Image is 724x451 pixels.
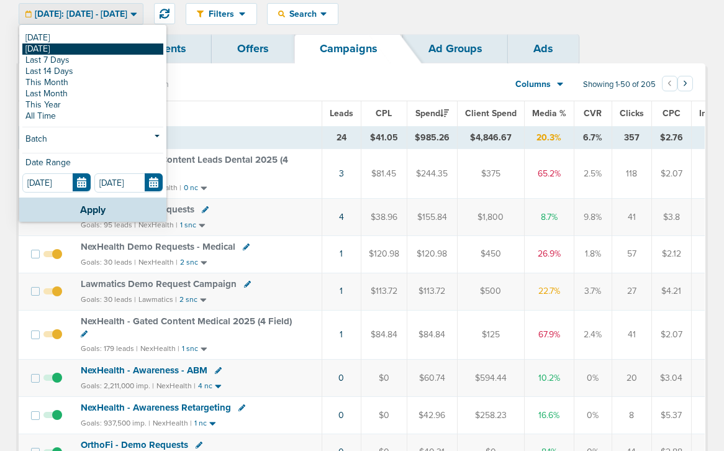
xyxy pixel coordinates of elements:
[574,126,612,149] td: 6.7%
[180,258,198,267] small: 2 snc
[407,149,457,198] td: $244.35
[574,396,612,434] td: 0%
[651,235,691,273] td: $2.12
[19,34,125,63] a: Dashboard
[339,212,344,222] a: 4
[125,34,212,63] a: Clients
[612,273,651,310] td: 27
[651,198,691,235] td: $3.8
[457,126,524,149] td: $4,846.67
[361,126,407,149] td: $41.05
[457,198,524,235] td: $1,800
[574,360,612,397] td: 0%
[285,9,320,19] span: Search
[22,66,163,77] a: Last 14 Days
[612,396,651,434] td: 8
[338,410,344,421] a: 0
[153,419,192,427] small: NexHealth |
[457,149,524,198] td: $375
[651,310,691,359] td: $2.07
[81,344,138,353] small: Goals: 179 leads |
[212,34,294,63] a: Offers
[515,78,551,91] span: Columns
[407,396,457,434] td: $42.96
[22,88,163,99] a: Last Month
[81,439,188,450] span: OrthoFi - Demo Requests
[73,126,322,149] td: TOTALS ( )
[138,295,177,304] small: Lawmatics |
[663,108,681,119] span: CPC
[574,273,612,310] td: 3.7%
[524,396,574,434] td: 16.6%
[524,198,574,235] td: 8.7%
[81,154,288,178] span: NexHealth - Gated Content Leads Dental 2025 (4 Field)
[330,108,353,119] span: Leads
[407,235,457,273] td: $120.98
[524,360,574,397] td: 10.2%
[81,316,292,327] span: NexHealth - Gated Content Medical 2025 (4 Field)
[140,344,179,353] small: NexHealth |
[322,126,361,149] td: 24
[583,80,656,90] span: Showing 1-50 of 205
[457,310,524,359] td: $125
[81,419,150,428] small: Goals: 937,500 imp. |
[574,149,612,198] td: 2.5%
[22,132,163,148] a: Batch
[612,126,651,149] td: 357
[508,34,579,63] a: Ads
[457,273,524,310] td: $500
[340,248,343,259] a: 1
[19,198,166,222] button: Apply
[407,198,457,235] td: $155.84
[194,419,207,428] small: 1 nc
[651,149,691,198] td: $2.07
[81,295,136,304] small: Goals: 30 leads |
[524,273,574,310] td: 22.7%
[524,149,574,198] td: 65.2%
[612,149,651,198] td: 118
[651,273,691,310] td: $4.21
[198,381,212,391] small: 4 nc
[22,99,163,111] a: This Year
[340,286,343,296] a: 1
[532,108,566,119] span: Media %
[22,158,163,173] div: Date Range
[677,76,693,91] button: Go to next page
[180,221,196,230] small: 1 snc
[339,168,344,179] a: 3
[407,126,457,149] td: $985.26
[35,10,127,19] span: [DATE]: [DATE] - [DATE]
[403,34,508,63] a: Ad Groups
[138,258,178,266] small: NexHealth |
[294,34,403,63] a: Campaigns
[612,235,651,273] td: 57
[182,344,198,353] small: 1 snc
[184,183,198,193] small: 0 nc
[524,310,574,359] td: 67.9%
[361,310,407,359] td: $84.84
[340,329,343,340] a: 1
[574,310,612,359] td: 2.4%
[361,396,407,434] td: $0
[138,221,178,229] small: NexHealth |
[22,55,163,66] a: Last 7 Days
[81,221,136,230] small: Goals: 95 leads |
[81,402,231,413] span: NexHealth - Awareness Retargeting
[22,32,163,43] a: [DATE]
[457,396,524,434] td: $258.23
[415,108,449,119] span: Spend
[407,360,457,397] td: $60.74
[376,108,392,119] span: CPL
[457,235,524,273] td: $450
[612,310,651,359] td: 41
[81,278,237,289] span: Lawmatics Demo Request Campaign
[574,198,612,235] td: 9.8%
[574,235,612,273] td: 1.8%
[361,149,407,198] td: $81.45
[361,360,407,397] td: $0
[524,126,574,149] td: 20.3%
[179,295,197,304] small: 2 snc
[612,198,651,235] td: 41
[524,235,574,273] td: 26.9%
[465,108,517,119] span: Client Spend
